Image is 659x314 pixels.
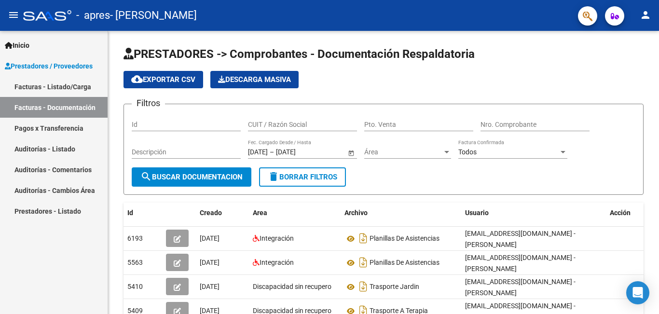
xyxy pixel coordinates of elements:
span: [DATE] [200,234,220,242]
span: [DATE] [200,283,220,290]
span: [DATE] [200,259,220,266]
span: [EMAIL_ADDRESS][DOMAIN_NAME] - [PERSON_NAME] [465,278,576,297]
i: Descargar documento [357,231,370,246]
span: Todos [458,148,477,156]
datatable-header-cell: Acción [606,203,654,223]
button: Descarga Masiva [210,71,299,88]
span: Acción [610,209,631,217]
button: Buscar Documentacion [132,167,251,187]
datatable-header-cell: Usuario [461,203,606,223]
input: Fecha fin [276,148,323,156]
span: Prestadores / Proveedores [5,61,93,71]
span: Creado [200,209,222,217]
span: – [270,148,274,156]
span: Area [253,209,267,217]
span: Trasporte Jardin [370,283,419,291]
span: 6193 [127,234,143,242]
datatable-header-cell: Archivo [341,203,461,223]
span: Planillas De Asistencias [370,259,439,267]
mat-icon: cloud_download [131,73,143,85]
span: - apres [76,5,110,26]
span: Discapacidad sin recupero [253,283,331,290]
datatable-header-cell: Creado [196,203,249,223]
span: Archivo [344,209,368,217]
i: Descargar documento [357,255,370,270]
app-download-masive: Descarga masiva de comprobantes (adjuntos) [210,71,299,88]
span: Área [364,148,442,156]
div: Open Intercom Messenger [626,281,649,304]
span: Id [127,209,133,217]
span: 5563 [127,259,143,266]
span: Borrar Filtros [268,173,337,181]
input: Fecha inicio [248,148,268,156]
span: [EMAIL_ADDRESS][DOMAIN_NAME] - [PERSON_NAME] [465,230,576,248]
mat-icon: menu [8,9,19,21]
span: Descarga Masiva [218,75,291,84]
datatable-header-cell: Area [249,203,341,223]
span: Integración [260,234,294,242]
span: Integración [260,259,294,266]
mat-icon: search [140,171,152,182]
span: Planillas De Asistencias [370,235,439,243]
mat-icon: delete [268,171,279,182]
button: Open calendar [346,148,356,158]
span: Usuario [465,209,489,217]
span: Exportar CSV [131,75,195,84]
mat-icon: person [640,9,651,21]
datatable-header-cell: Id [124,203,162,223]
h3: Filtros [132,96,165,110]
span: [EMAIL_ADDRESS][DOMAIN_NAME] - [PERSON_NAME] [465,254,576,273]
span: PRESTADORES -> Comprobantes - Documentación Respaldatoria [124,47,475,61]
span: Inicio [5,40,29,51]
button: Exportar CSV [124,71,203,88]
span: - [PERSON_NAME] [110,5,197,26]
i: Descargar documento [357,279,370,294]
span: Buscar Documentacion [140,173,243,181]
button: Borrar Filtros [259,167,346,187]
span: 5410 [127,283,143,290]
